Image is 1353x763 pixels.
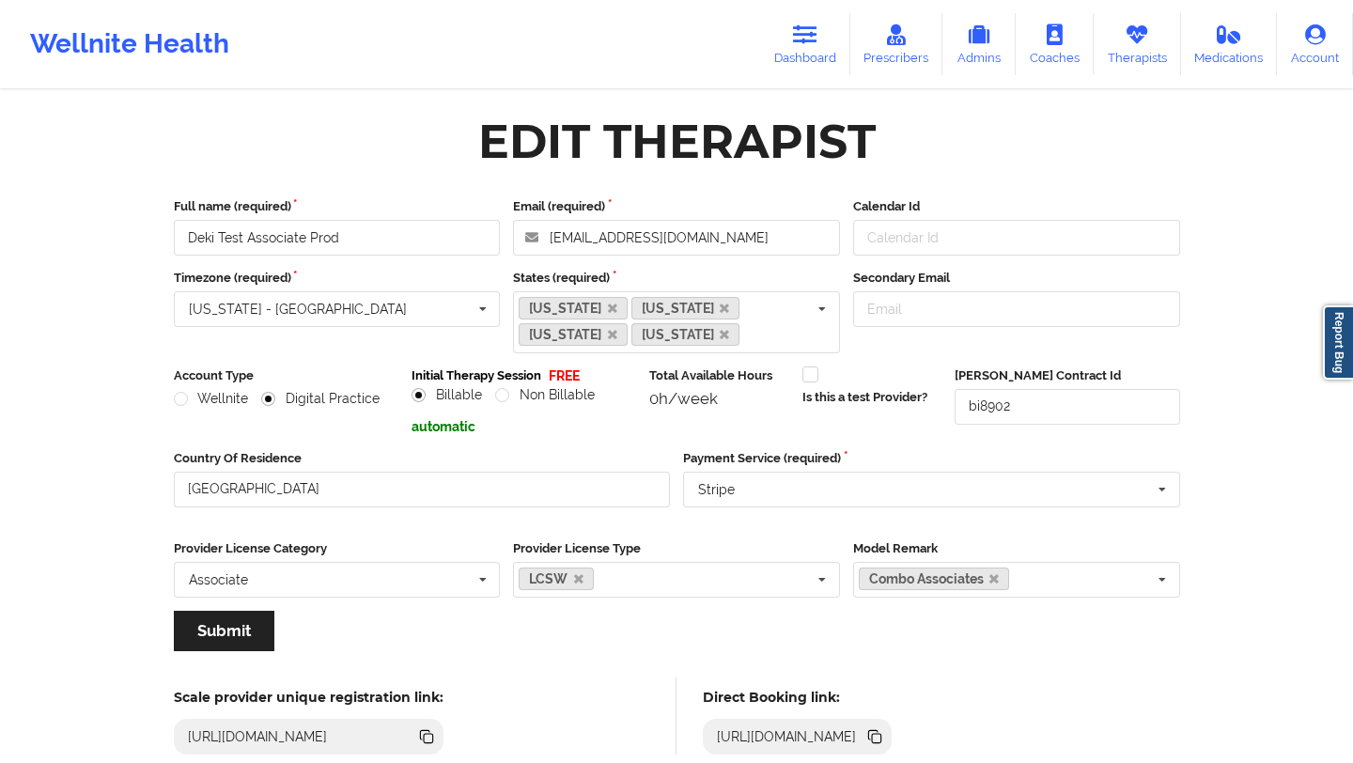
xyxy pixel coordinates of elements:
label: Account Type [174,366,398,385]
p: FREE [549,366,580,385]
a: [US_STATE] [631,323,740,346]
button: Submit [174,611,274,651]
div: [URL][DOMAIN_NAME] [180,727,335,746]
label: Non Billable [495,387,595,403]
label: Wellnite [174,391,249,407]
input: Email [853,291,1180,327]
label: Secondary Email [853,269,1180,288]
h5: Scale provider unique registration link: [174,689,443,706]
div: 0h/week [649,389,788,408]
a: Therapists [1094,13,1181,75]
label: Full name (required) [174,197,501,216]
a: Coaches [1016,13,1094,75]
a: Account [1277,13,1353,75]
a: Dashboard [760,13,850,75]
h5: Direct Booking link: [703,689,892,706]
a: LCSW [519,568,594,590]
a: Admins [942,13,1016,75]
input: Calendar Id [853,220,1180,256]
a: Prescribers [850,13,943,75]
label: Digital Practice [261,391,380,407]
div: [US_STATE] - [GEOGRAPHIC_DATA] [189,303,407,316]
label: Country Of Residence [174,449,671,468]
label: Email (required) [513,197,840,216]
div: Edit Therapist [478,112,876,171]
label: Calendar Id [853,197,1180,216]
a: [US_STATE] [519,297,628,319]
input: Full name [174,220,501,256]
div: [URL][DOMAIN_NAME] [709,727,864,746]
a: [US_STATE] [519,323,628,346]
div: Stripe [698,483,735,496]
label: Model Remark [853,539,1180,558]
a: Combo Associates [859,568,1010,590]
label: Billable [412,387,482,403]
a: [US_STATE] [631,297,740,319]
input: Deel Contract Id [955,389,1179,425]
label: States (required) [513,269,840,288]
label: Initial Therapy Session [412,366,541,385]
a: Medications [1181,13,1278,75]
label: Timezone (required) [174,269,501,288]
a: Report Bug [1323,305,1353,380]
label: Provider License Type [513,539,840,558]
p: automatic [412,417,636,436]
input: Email address [513,220,840,256]
label: Provider License Category [174,539,501,558]
label: [PERSON_NAME] Contract Id [955,366,1179,385]
label: Is this a test Provider? [802,388,927,407]
label: Payment Service (required) [683,449,1180,468]
label: Total Available Hours [649,366,788,385]
div: Associate [189,573,248,586]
